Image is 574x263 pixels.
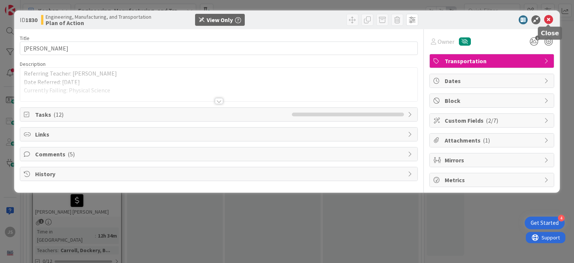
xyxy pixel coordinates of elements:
[16,1,34,10] span: Support
[207,15,233,24] div: View Only
[35,169,404,178] span: History
[438,37,454,46] span: Owner
[46,20,151,26] b: Plan of Action
[445,136,540,145] span: Attachments
[445,96,540,105] span: Block
[53,111,64,118] span: ( 12 )
[24,78,413,86] p: Date Referred: [DATE]
[445,56,540,65] span: Transportation
[445,175,540,184] span: Metrics
[541,30,559,37] h5: Close
[535,36,540,40] span: 2
[20,35,30,42] label: Title
[24,69,413,78] p: Referring Teacher: [PERSON_NAME]
[445,116,540,125] span: Custom Fields
[445,156,540,165] span: Mirrors
[486,117,498,124] span: ( 2/7 )
[483,137,490,144] span: ( 1 )
[20,61,46,67] span: Description
[25,16,37,24] b: 1830
[531,219,559,227] div: Get Started
[20,42,417,55] input: type card name here...
[558,215,565,221] div: 4
[46,14,151,20] span: Engineering, Manufacturing, and Transportation
[20,15,37,24] span: ID
[35,150,404,159] span: Comments
[35,110,288,119] span: Tasks
[68,150,75,158] span: ( 5 )
[525,217,565,229] div: Open Get Started checklist, remaining modules: 4
[35,130,404,139] span: Links
[445,76,540,85] span: Dates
